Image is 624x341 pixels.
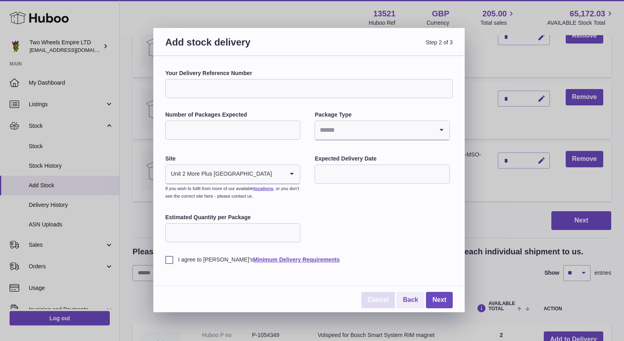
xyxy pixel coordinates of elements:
input: Search for option [272,165,284,183]
div: Search for option [315,121,449,140]
span: Unit 2 More Plus [GEOGRAPHIC_DATA] [166,165,272,183]
a: Back [396,292,424,308]
a: Next [426,292,453,308]
div: Search for option [166,165,300,184]
label: Number of Packages Expected [165,111,300,119]
label: Estimated Quantity per Package [165,214,300,221]
a: Cancel [361,292,395,308]
label: I agree to [PERSON_NAME]'s [165,256,453,264]
small: If you wish to fulfil from more of our available , or you don’t see the correct site here - pleas... [165,186,299,198]
label: Site [165,155,300,163]
label: Package Type [315,111,450,119]
label: Expected Delivery Date [315,155,450,163]
a: Minimum Delivery Requirements [253,256,340,263]
input: Search for option [315,121,433,139]
h3: Add stock delivery [165,36,309,58]
label: Your Delivery Reference Number [165,69,453,77]
a: locations [254,186,273,191]
span: Step 2 of 3 [309,36,453,58]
